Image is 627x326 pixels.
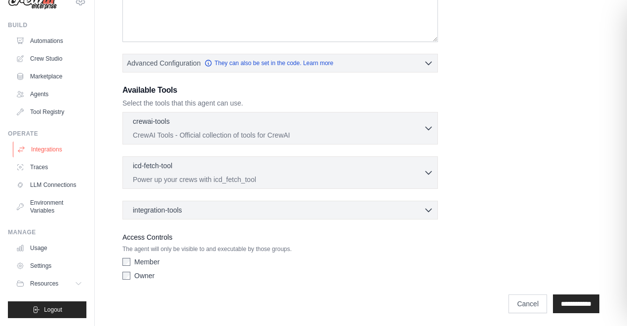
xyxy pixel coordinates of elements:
a: Automations [12,33,86,49]
a: They can also be set in the code. Learn more [204,59,333,67]
p: crewai-tools [133,116,170,126]
div: Manage [8,228,86,236]
p: Select the tools that this agent can use. [122,98,438,108]
div: Operate [8,130,86,138]
button: icd-fetch-tool Power up your crews with icd_fetch_tool [127,161,433,184]
a: Tool Registry [12,104,86,120]
span: Advanced Configuration [127,58,200,68]
a: Agents [12,86,86,102]
span: Resources [30,280,58,288]
button: Resources [12,276,86,291]
label: Member [134,257,159,267]
a: LLM Connections [12,177,86,193]
a: Marketplace [12,69,86,84]
p: CrewAI Tools - Official collection of tools for CrewAI [133,130,424,140]
span: Logout [44,306,62,314]
a: Integrations [13,142,87,157]
h3: Available Tools [122,84,438,96]
a: Traces [12,159,86,175]
a: Settings [12,258,86,274]
label: Owner [134,271,155,281]
button: Logout [8,301,86,318]
button: crewai-tools CrewAI Tools - Official collection of tools for CrewAI [127,116,433,140]
a: Cancel [509,294,547,313]
button: Advanced Configuration They can also be set in the code. Learn more [123,54,437,72]
p: icd-fetch-tool [133,161,172,171]
span: integration-tools [133,205,182,215]
button: integration-tools [127,205,433,215]
a: Environment Variables [12,195,86,218]
div: Build [8,21,86,29]
p: Power up your crews with icd_fetch_tool [133,175,424,184]
a: Crew Studio [12,51,86,67]
a: Usage [12,240,86,256]
p: The agent will only be visible to and executable by those groups. [122,245,438,253]
label: Access Controls [122,231,438,243]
